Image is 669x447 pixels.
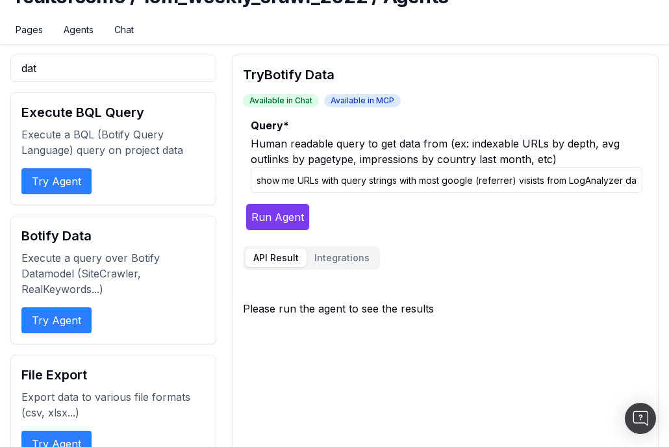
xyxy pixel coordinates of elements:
[324,94,401,107] span: Available in MCP
[21,103,205,121] h2: Execute BQL Query
[21,307,92,333] button: Try Agent
[21,127,205,158] p: Execute a BQL (Botify Query Language) query on project data
[243,301,648,316] div: Please run the agent to see the results
[246,249,307,267] button: API Result
[246,203,310,231] button: Run Agent
[21,227,205,245] h2: Botify Data
[243,94,319,107] span: Available in Chat
[307,249,377,267] button: Integrations
[21,250,205,297] p: Execute a query over Botify Datamodel (SiteCrawler, RealKeywords...)
[251,118,642,133] label: Query
[21,366,205,384] h2: File Export
[21,389,205,420] p: Export data to various file formats (csv, xlsx...)
[10,55,216,82] input: Search agents...
[625,403,656,434] div: Open Intercom Messenger
[243,66,648,84] h2: Try Botify Data
[251,136,642,167] div: Human readable query to get data from (ex: indexable URLs by depth, avg outlinks by pagetype, imp...
[21,168,92,194] button: Try Agent
[16,23,43,36] a: Pages
[64,23,94,36] a: Agents
[114,23,134,36] a: Chat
